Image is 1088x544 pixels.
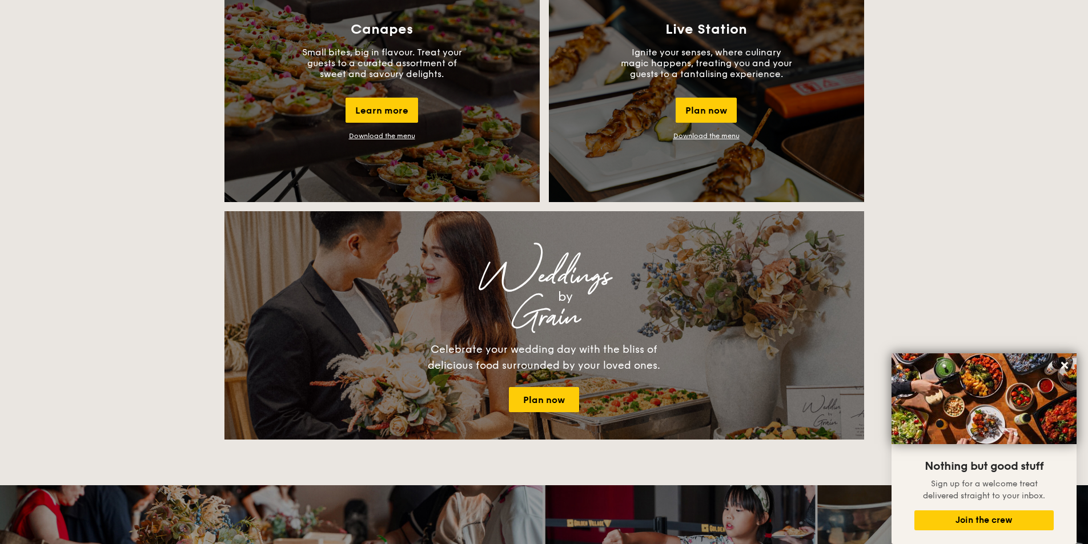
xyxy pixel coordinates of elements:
div: Learn more [346,98,418,123]
div: Weddings [325,266,764,287]
span: Nothing but good stuff [925,460,1043,473]
a: Download the menu [673,132,740,140]
a: Download the menu [349,132,415,140]
img: DSC07876-Edit02-Large.jpeg [892,353,1077,444]
div: Plan now [676,98,737,123]
h3: Canapes [351,22,413,38]
a: Plan now [509,387,579,412]
button: Close [1055,356,1074,374]
div: Grain [325,307,764,328]
div: by [367,287,764,307]
p: Small bites, big in flavour. Treat your guests to a curated assortment of sweet and savoury delig... [296,47,468,79]
p: Ignite your senses, where culinary magic happens, treating you and your guests to a tantalising e... [621,47,792,79]
h3: Live Station [665,22,747,38]
button: Join the crew [914,510,1054,530]
span: Sign up for a welcome treat delivered straight to your inbox. [923,479,1045,501]
div: Celebrate your wedding day with the bliss of delicious food surrounded by your loved ones. [416,341,673,373]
